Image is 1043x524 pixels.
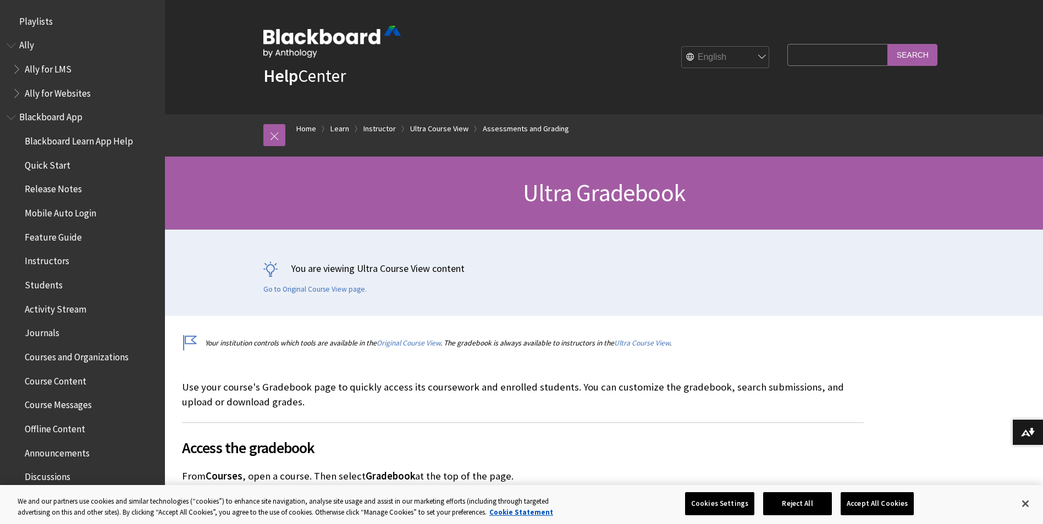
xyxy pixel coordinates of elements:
a: Learn [330,122,349,136]
span: Gradebook [366,470,415,482]
a: HelpCenter [263,65,346,87]
span: Ultra Gradebook [523,177,685,208]
a: More information about your privacy, opens in a new tab [489,508,553,517]
p: You are viewing Ultra Course View content [263,261,945,275]
span: Instructors [25,252,69,267]
button: Close [1013,492,1038,516]
span: Release Notes [25,180,82,195]
a: Ultra Course View [410,122,468,136]
button: Reject All [763,492,832,515]
button: Cookies Settings [685,492,754,515]
span: Mobile Auto Login [25,204,96,219]
input: Search [888,44,937,65]
p: Use your course's Gradebook page to quickly access its coursework and enrolled students. You can ... [182,380,864,409]
span: Courses and Organizations [25,348,129,363]
span: Announcements [25,444,90,459]
span: Course Content [25,372,86,387]
span: Access the gradebook [182,436,864,459]
nav: Book outline for Anthology Ally Help [7,36,158,103]
span: Ally for LMS [25,60,71,75]
span: Discussions [25,467,70,482]
span: Blackboard App [19,108,82,123]
span: Feature Guide [25,228,82,243]
a: Home [296,122,316,136]
span: Courses [206,470,242,482]
span: Blackboard Learn App Help [25,132,133,147]
div: We and our partners use cookies and similar technologies (“cookies”) to enhance site navigation, ... [18,496,573,517]
a: Ultra Course View [614,338,670,348]
a: Go to Original Course View page. [263,285,367,294]
p: From , open a course. Then select at the top of the page. [182,469,864,483]
a: Assessments and Grading [483,122,569,136]
span: Ally [19,36,34,51]
span: Playlists [19,12,53,27]
a: Original Course View [377,338,440,348]
span: Course Messages [25,396,92,411]
a: Instructor [363,122,396,136]
span: Journals [25,324,59,339]
span: Offline Content [25,420,85,434]
button: Accept All Cookies [841,492,914,515]
span: Ally for Websites [25,84,91,99]
span: Quick Start [25,156,70,171]
strong: Help [263,65,298,87]
span: Students [25,276,63,291]
img: Blackboard by Anthology [263,26,401,58]
span: Activity Stream [25,300,86,315]
p: Your institution controls which tools are available in the . The gradebook is always available to... [182,338,864,348]
select: Site Language Selector [682,47,770,69]
nav: Book outline for Playlists [7,12,158,31]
